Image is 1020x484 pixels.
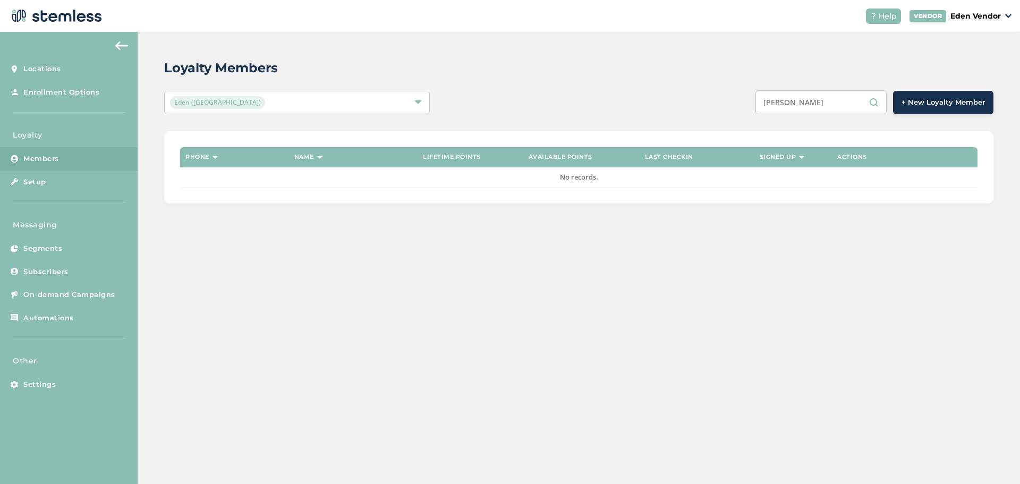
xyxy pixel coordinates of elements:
div: VENDOR [909,10,946,22]
label: Last checkin [645,154,693,160]
p: Eden Vendor [950,11,1001,22]
img: icon-help-white-03924b79.svg [870,13,877,19]
span: No records. [560,172,598,182]
label: Signed up [760,154,796,160]
img: icon-sort-1e1d7615.svg [212,156,218,159]
span: + New Loyalty Member [902,97,985,108]
span: On-demand Campaigns [23,290,115,300]
img: icon-sort-1e1d7615.svg [317,156,322,159]
span: Enrollment Options [23,87,99,98]
th: Actions [832,147,977,167]
img: logo-dark-0685b13c.svg [8,5,102,27]
span: Automations [23,313,74,324]
iframe: Chat Widget [967,433,1020,484]
span: Members [23,154,59,164]
h2: Loyalty Members [164,58,278,78]
img: icon_down-arrow-small-66adaf34.svg [1005,14,1011,18]
span: Locations [23,64,61,74]
span: Setup [23,177,46,188]
label: Lifetime points [423,154,481,160]
img: icon-sort-1e1d7615.svg [799,156,804,159]
span: Eden ([GEOGRAPHIC_DATA]) [170,96,265,109]
label: Available points [529,154,592,160]
span: Help [879,11,897,22]
input: Search [755,90,887,114]
span: Settings [23,379,56,390]
span: Segments [23,243,62,254]
span: Subscribers [23,267,69,277]
button: + New Loyalty Member [893,91,993,114]
label: Phone [185,154,209,160]
label: Name [294,154,314,160]
img: icon-arrow-back-accent-c549486e.svg [115,41,128,50]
